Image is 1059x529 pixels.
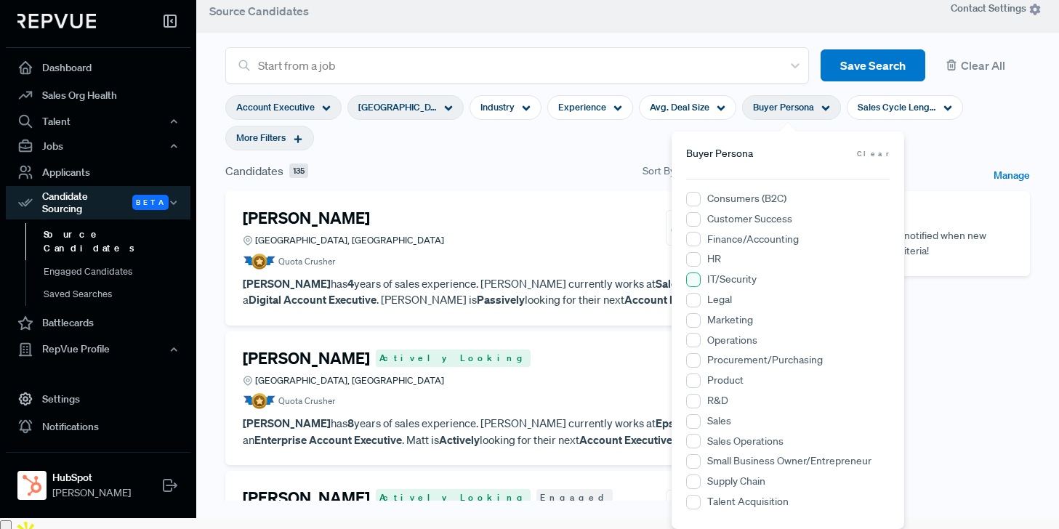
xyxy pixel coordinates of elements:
h4: [PERSON_NAME] [243,349,370,368]
label: R&D [707,393,728,408]
strong: HubSpot [52,470,131,485]
button: RepVue Profile [6,337,190,362]
span: [GEOGRAPHIC_DATA], [GEOGRAPHIC_DATA] [255,373,444,387]
p: has years of sales experience. [PERSON_NAME] currently works at as an . Matt is looking for their... [243,415,738,448]
p: has years of sales experience. [PERSON_NAME] currently works at as a . [PERSON_NAME] is looking f... [243,275,738,308]
strong: Actively [439,432,480,447]
button: Talent [6,109,190,134]
a: Saved Searches [25,283,210,306]
span: [GEOGRAPHIC_DATA], [GEOGRAPHIC_DATA] [358,100,437,114]
span: Industry [480,100,515,114]
button: Candidate Sourcing Beta [6,186,190,219]
span: Actively Looking [376,350,531,367]
div: Candidate Sourcing [6,186,190,219]
span: Buyer Persona [753,100,814,114]
span: Source Candidates [209,4,309,18]
button: Jobs [6,134,190,158]
strong: Epsilon3 [656,416,700,430]
a: Applicants [6,158,190,186]
img: Quota Badge [243,254,275,270]
img: RepVue [17,14,96,28]
a: Source Candidates [25,223,210,260]
span: [GEOGRAPHIC_DATA], [GEOGRAPHIC_DATA] [255,233,444,247]
span: Quota Crusher [278,255,335,268]
img: HubSpot [20,474,44,497]
strong: Digital Account Executive [249,292,377,307]
span: Quota Crusher [278,395,335,408]
label: Finance/Accounting [707,232,799,247]
strong: [PERSON_NAME] [243,416,331,430]
label: Procurement/Purchasing [707,352,823,368]
span: Avg. Deal Size [650,100,709,114]
span: Engaged [536,489,613,506]
strong: Salesforce [656,276,709,291]
a: Engaged Candidates [25,260,210,283]
a: HubSpotHubSpot[PERSON_NAME] [6,452,190,506]
label: Sales Operations [707,434,784,449]
button: Save Search [821,49,925,82]
strong: 4 [347,276,354,291]
label: Legal [707,292,732,307]
span: Actively Looking [376,489,531,506]
span: [PERSON_NAME] [52,485,131,501]
strong: Enterprise Account Executive [254,432,402,447]
label: Marketing [707,312,753,328]
label: Talent Acquisition [707,494,789,509]
a: Manage [994,168,1030,185]
a: Notifications [6,413,190,440]
label: Sales [707,413,731,429]
span: Buyer Persona [686,146,753,161]
label: Operations [707,333,757,348]
span: Experience [558,100,606,114]
span: Beta [132,195,169,210]
span: Account Executive [236,100,315,114]
span: Contact Settings [951,1,1042,16]
label: Consumers (B2C) [707,191,786,206]
label: Supply Chain [707,474,765,489]
span: Clear [857,148,890,159]
a: Battlecards [6,310,190,337]
label: Customer Success [707,211,792,227]
span: 135 [289,163,308,179]
img: Quota Badge [243,393,275,409]
label: Small Business Owner/Entrepreneur [707,453,871,469]
a: Settings [6,385,190,413]
label: HR [707,251,721,267]
span: More Filters [236,131,286,145]
strong: [PERSON_NAME] [243,276,331,291]
a: Sales Org Health [6,81,190,109]
span: Candidates [225,162,283,179]
label: IT/Security [707,272,757,287]
button: Clear All [937,49,1030,82]
strong: Account Executive [579,432,672,447]
span: Sales Cycle Length [858,100,936,114]
h4: [PERSON_NAME] [243,488,370,507]
div: Sort By: [643,163,756,179]
h4: [PERSON_NAME] [243,209,370,227]
strong: 8 [347,416,354,430]
a: Dashboard [6,54,190,81]
strong: Account Executive [624,292,717,307]
label: Product [707,373,744,388]
strong: Passively [477,292,525,307]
